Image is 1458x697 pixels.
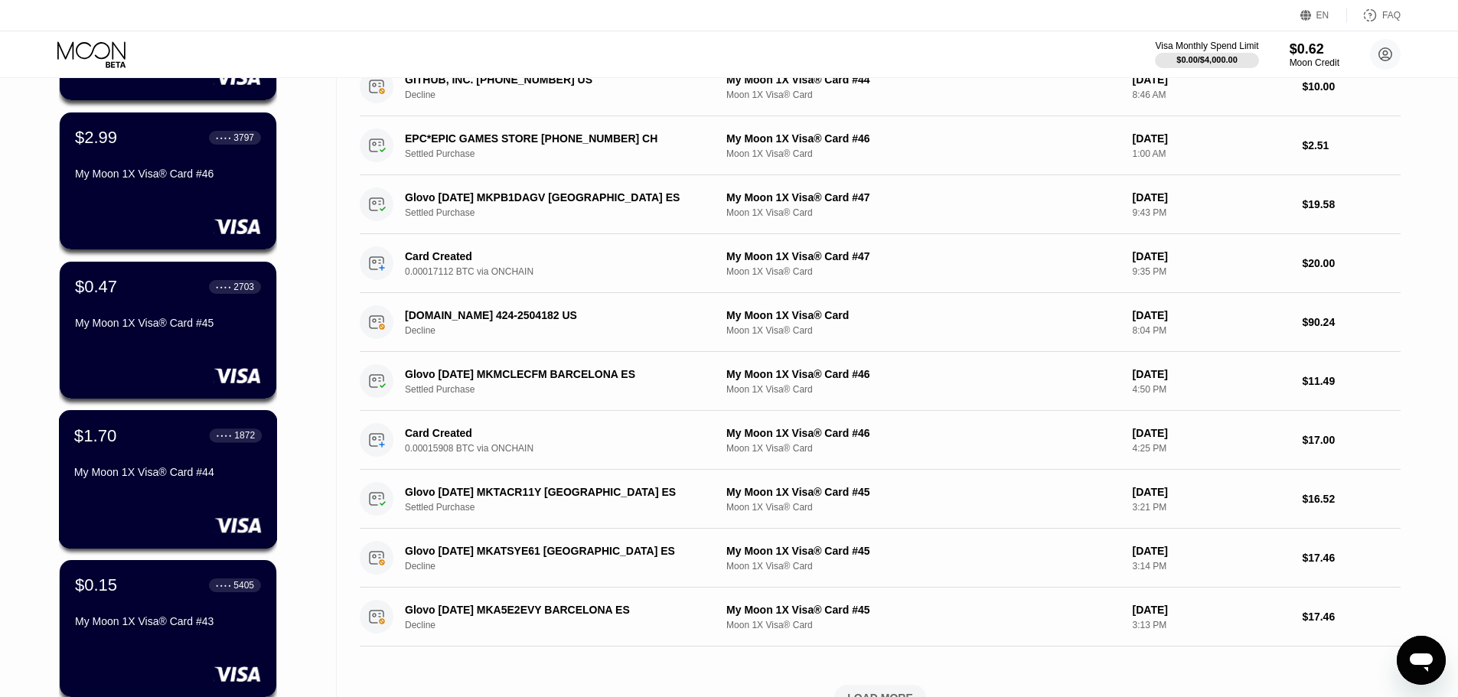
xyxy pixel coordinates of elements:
div: My Moon 1X Visa® Card #46 [726,132,1120,145]
div: [DOMAIN_NAME] 424-2504182 USDeclineMy Moon 1X Visa® CardMoon 1X Visa® Card[DATE]8:04 PM$90.24 [360,293,1401,352]
div: [DATE] [1133,427,1290,439]
div: 8:46 AM [1133,90,1290,100]
div: Moon 1X Visa® Card [726,90,1120,100]
div: $19.58 [1302,198,1401,210]
div: EN [1316,10,1329,21]
div: [DATE] [1133,191,1290,204]
div: ● ● ● ● [217,433,232,438]
div: Glovo [DATE] MKTACR11Y [GEOGRAPHIC_DATA] ESSettled PurchaseMy Moon 1X Visa® Card #45Moon 1X Visa®... [360,470,1401,529]
div: 4:50 PM [1133,384,1290,395]
div: Moon 1X Visa® Card [726,620,1120,630]
div: $0.15● ● ● ●5405My Moon 1X Visa® Card #43 [60,560,276,697]
div: 2703 [233,282,254,292]
div: Glovo [DATE] MKMCLECFM BARCELONA ESSettled PurchaseMy Moon 1X Visa® Card #46Moon 1X Visa® Card[DA... [360,352,1401,411]
div: [DATE] [1133,368,1290,380]
div: Visa Monthly Spend Limit$0.00/$4,000.00 [1155,41,1258,68]
div: EPC*EPIC GAMES STORE [PHONE_NUMBER] CHSettled PurchaseMy Moon 1X Visa® Card #46Moon 1X Visa® Card... [360,116,1401,175]
div: My Moon 1X Visa® Card #47 [726,191,1120,204]
div: [DATE] [1133,132,1290,145]
div: $90.24 [1302,316,1401,328]
div: Settled Purchase [405,502,724,513]
div: My Moon 1X Visa® Card #45 [726,604,1120,616]
div: $0.15 [75,575,117,595]
div: $0.00 / $4,000.00 [1176,55,1238,64]
div: My Moon 1X Visa® Card #47 [726,250,1120,262]
div: Glovo [DATE] MKPB1DAGV [GEOGRAPHIC_DATA] ESSettled PurchaseMy Moon 1X Visa® Card #47Moon 1X Visa®... [360,175,1401,234]
div: Moon 1X Visa® Card [726,561,1120,572]
div: FAQ [1382,10,1401,21]
div: $17.46 [1302,611,1401,623]
div: ● ● ● ● [216,285,231,289]
div: My Moon 1X Visa® Card #45 [75,317,261,329]
div: Moon 1X Visa® Card [726,266,1120,277]
div: ● ● ● ● [216,583,231,588]
div: 3797 [233,132,254,143]
div: My Moon 1X Visa® Card #46 [726,427,1120,439]
div: Glovo [DATE] MKA5E2EVY BARCELONA ESDeclineMy Moon 1X Visa® Card #45Moon 1X Visa® Card[DATE]3:13 P... [360,588,1401,647]
div: Glovo [DATE] MKPB1DAGV [GEOGRAPHIC_DATA] ES [405,191,702,204]
div: Settled Purchase [405,384,724,395]
div: $16.52 [1302,493,1401,505]
div: Decline [405,620,724,630]
div: Moon 1X Visa® Card [726,325,1120,336]
div: GITHUB, INC. [PHONE_NUMBER] US [405,73,702,86]
div: Decline [405,561,724,572]
div: FAQ [1347,8,1401,23]
div: Glovo [DATE] MKMCLECFM BARCELONA ES [405,368,702,380]
div: [DOMAIN_NAME] 424-2504182 US [405,309,702,321]
div: EN [1300,8,1347,23]
div: My Moon 1X Visa® Card #45 [726,486,1120,498]
div: 9:43 PM [1133,207,1290,218]
div: $2.99● ● ● ●3797My Moon 1X Visa® Card #46 [60,112,276,249]
div: [DATE] [1133,545,1290,557]
div: Settled Purchase [405,207,724,218]
div: Glovo [DATE] MKATSYE61 [GEOGRAPHIC_DATA] ES [405,545,702,557]
div: Moon 1X Visa® Card [726,443,1120,454]
div: [DATE] [1133,73,1290,86]
div: EPC*EPIC GAMES STORE [PHONE_NUMBER] CH [405,132,702,145]
div: Card Created0.00017112 BTC via ONCHAINMy Moon 1X Visa® Card #47Moon 1X Visa® Card[DATE]9:35 PM$20.00 [360,234,1401,293]
div: Card Created [405,427,702,439]
div: 3:21 PM [1133,502,1290,513]
div: My Moon 1X Visa® Card #46 [726,368,1120,380]
div: My Moon 1X Visa® Card #46 [75,168,261,180]
div: 5405 [233,580,254,591]
div: $1.70● ● ● ●1872My Moon 1X Visa® Card #44 [60,411,276,548]
div: 0.00015908 BTC via ONCHAIN [405,443,724,454]
div: My Moon 1X Visa® Card #45 [726,545,1120,557]
div: 1872 [234,430,255,441]
div: 9:35 PM [1133,266,1290,277]
div: $0.47 [75,277,117,297]
div: Glovo [DATE] MKTACR11Y [GEOGRAPHIC_DATA] ES [405,486,702,498]
div: Visa Monthly Spend Limit [1155,41,1258,51]
div: $10.00 [1302,80,1401,93]
div: Glovo [DATE] MKATSYE61 [GEOGRAPHIC_DATA] ESDeclineMy Moon 1X Visa® Card #45Moon 1X Visa® Card[DAT... [360,529,1401,588]
div: 8:04 PM [1133,325,1290,336]
div: My Moon 1X Visa® Card #43 [75,615,261,627]
div: Glovo [DATE] MKA5E2EVY BARCELONA ES [405,604,702,616]
div: $0.62 [1290,41,1339,57]
div: Settled Purchase [405,148,724,159]
div: My Moon 1X Visa® Card #44 [726,73,1120,86]
div: 3:14 PM [1133,561,1290,572]
div: $17.46 [1302,552,1401,564]
div: 4:25 PM [1133,443,1290,454]
div: $17.00 [1302,434,1401,446]
div: Moon 1X Visa® Card [726,207,1120,218]
div: Moon Credit [1290,57,1339,68]
div: [DATE] [1133,250,1290,262]
div: Moon 1X Visa® Card [726,148,1120,159]
div: $2.51 [1302,139,1401,151]
div: 1:00 AM [1133,148,1290,159]
div: $0.62Moon Credit [1290,41,1339,68]
div: Decline [405,325,724,336]
div: $11.49 [1302,375,1401,387]
div: [DATE] [1133,309,1290,321]
div: GITHUB, INC. [PHONE_NUMBER] USDeclineMy Moon 1X Visa® Card #44Moon 1X Visa® Card[DATE]8:46 AM$10.00 [360,57,1401,116]
div: Moon 1X Visa® Card [726,502,1120,513]
div: Card Created [405,250,702,262]
div: 0.00017112 BTC via ONCHAIN [405,266,724,277]
div: My Moon 1X Visa® Card [726,309,1120,321]
div: [DATE] [1133,486,1290,498]
div: Moon 1X Visa® Card [726,384,1120,395]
